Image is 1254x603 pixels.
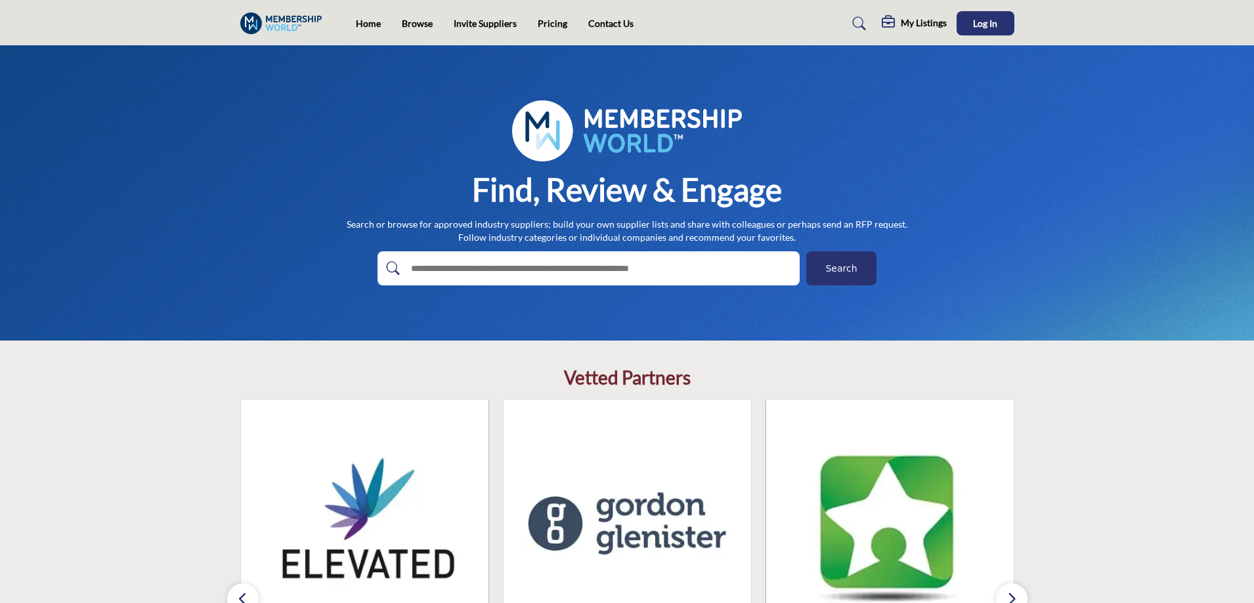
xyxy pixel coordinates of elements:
a: Search [840,13,875,34]
p: Search or browse for approved industry suppliers; build your own supplier lists and share with co... [347,218,907,243]
button: Log In [957,11,1014,35]
a: Pricing [538,18,567,29]
div: My Listings [882,16,947,31]
a: Browse [402,18,433,29]
h1: Find, Review & Engage [472,169,782,210]
h2: Vetted Partners [564,367,691,389]
span: Search [825,262,857,276]
span: Log In [973,18,997,29]
a: Contact Us [588,18,634,29]
h5: My Listings [901,17,947,29]
a: Home [356,18,381,29]
a: Invite Suppliers [454,18,517,29]
img: Site Logo [240,12,329,34]
img: image [512,100,742,161]
button: Search [806,251,876,285]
